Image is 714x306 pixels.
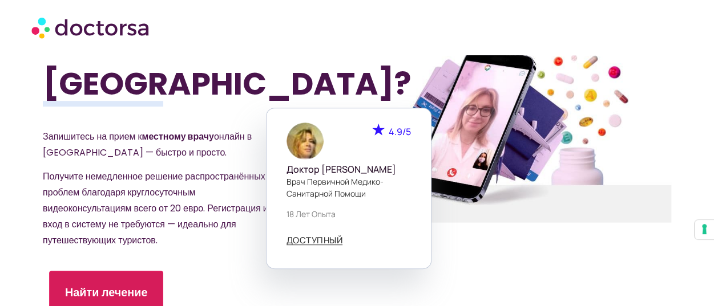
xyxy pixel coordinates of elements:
[43,130,142,143] font: Запишитесь на прием к
[287,209,336,219] font: 18 лет опыта
[43,170,268,247] font: Получите немедленное решение распространённых проблем благодаря круглосуточным видеоконсультациям...
[65,284,147,300] font: Найти лечение
[287,176,384,199] font: Врач первичной медико-санитарной помощи
[43,17,411,105] font: по [GEOGRAPHIC_DATA]?
[695,220,714,239] button: Ваши предпочтения в отношении согласия на технологии отслеживания
[287,163,396,176] font: Доктор [PERSON_NAME]
[142,130,214,143] font: местному врачу
[287,234,343,246] font: ДОСТУПНЫЙ
[287,236,343,245] a: ДОСТУПНЫЙ
[389,125,411,138] font: 4.9/5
